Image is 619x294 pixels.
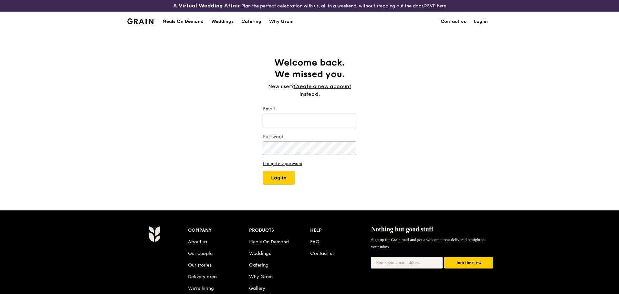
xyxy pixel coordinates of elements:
a: Meals On Demand [249,239,289,245]
a: Contact us [310,251,334,256]
img: Grain [127,18,153,24]
a: Weddings [249,251,271,256]
span: New user? [268,83,294,89]
div: Products [249,226,310,235]
div: Help [310,226,371,235]
h1: Welcome back. We missed you. [263,57,356,80]
label: Email [263,106,356,112]
h3: A Virtual Wedding Affair [173,3,240,9]
a: Log in [470,12,492,31]
a: Gallery [249,286,265,291]
div: Weddings [211,12,234,31]
div: Why Grain [269,12,294,31]
div: Plan the perfect celebration with us, all in a weekend, without stepping out the door. [123,3,496,9]
div: Catering [241,12,261,31]
img: Grain [149,226,160,242]
span: Sign up for Grain mail and get a welcome treat delivered straight to your inbox. [371,237,485,249]
a: RSVP here [424,3,446,9]
a: Delivery area [188,274,217,279]
a: Our people [188,251,213,256]
input: Non-spam email address [371,257,443,269]
a: We’re hiring [188,286,214,291]
a: Contact us [437,12,470,31]
label: Password [263,134,356,140]
div: Company [188,226,249,235]
a: About us [188,239,207,245]
a: Catering [237,12,265,31]
a: Weddings [207,12,237,31]
span: instead. [299,91,320,97]
button: Log in [263,171,295,185]
a: Create a new account [294,83,351,90]
a: GrainGrain [127,11,153,31]
a: Catering [249,262,268,268]
a: FAQ [310,239,320,245]
a: Why Grain [249,274,273,279]
button: Join the crew [444,257,493,269]
a: Why Grain [265,12,298,31]
a: I forgot my password [263,161,356,166]
span: Nothing but good stuff [371,226,433,233]
a: Our stories [188,262,211,268]
div: Meals On Demand [163,12,204,31]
